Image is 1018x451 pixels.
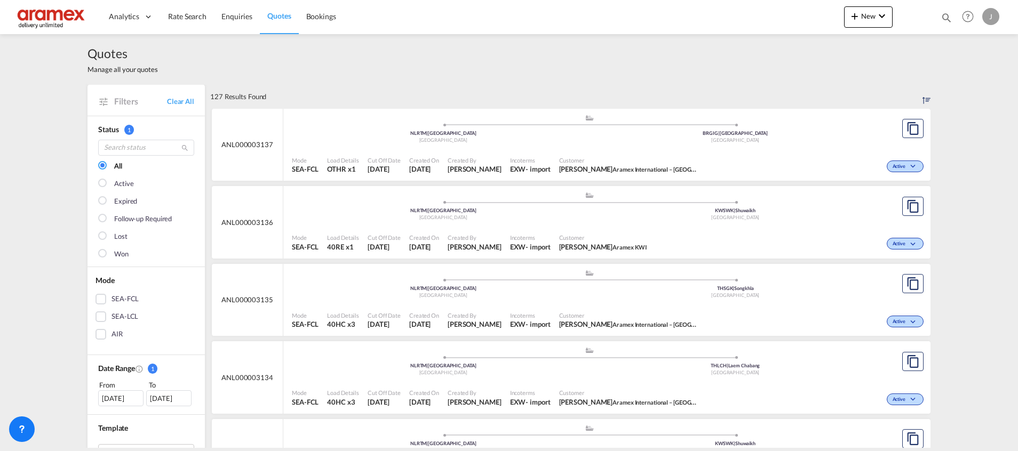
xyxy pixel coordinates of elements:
span: Cut Off Date [368,233,401,241]
button: Copy Quote [902,429,924,448]
span: Aramex International – [GEOGRAPHIC_DATA], [GEOGRAPHIC_DATA] [613,165,791,173]
div: 127 Results Found [210,85,266,108]
span: NLRTM [GEOGRAPHIC_DATA] [410,130,476,136]
div: EXW [510,397,526,407]
button: Copy Quote [902,197,924,216]
span: Enquiries [221,12,252,21]
span: Incoterms [510,156,551,164]
span: NLRTM [GEOGRAPHIC_DATA] [410,207,476,213]
div: ANL000003137 assets/icons/custom/ship-fill.svgassets/icons/custom/roll-o-plane.svgOriginRotterdam... [212,109,930,181]
span: Incoterms [510,311,551,319]
div: SEA-FCL [112,294,139,304]
span: 1 [124,125,134,135]
md-icon: icon-chevron-down [908,241,921,247]
md-icon: assets/icons/custom/ship-fill.svg [583,425,596,431]
span: Filters [114,95,167,107]
span: Active [893,163,908,171]
span: THSGK Songkhla [717,285,754,291]
span: Date Range [98,364,135,373]
span: Aramex International – [GEOGRAPHIC_DATA], [GEOGRAPHIC_DATA] [613,398,791,406]
span: [GEOGRAPHIC_DATA] [419,292,467,298]
span: Cut Off Date [368,389,401,397]
span: Mode [96,276,115,285]
md-icon: assets/icons/custom/copyQuote.svg [906,200,919,213]
span: Mohamed Bazil Khan Aramex International – Dubai, UAE [559,319,698,329]
div: Help [959,7,982,27]
md-icon: Created On [135,365,144,373]
div: Sort by: Created On [922,85,930,108]
span: SEA-FCL [292,164,319,174]
md-icon: icon-chevron-down [876,10,888,22]
span: Created On [409,156,439,164]
span: Load Details [327,233,359,241]
span: ANL000003135 [221,295,273,304]
div: Expired [114,196,137,207]
span: Active [893,396,908,404]
span: 40HC x 3 [327,397,359,407]
span: Faida Kutty Aramex KWI [559,242,647,252]
a: Clear All [167,96,194,106]
md-icon: assets/icons/custom/ship-fill.svg [583,115,596,120]
button: Copy Quote [902,352,924,371]
md-icon: assets/icons/custom/ship-fill.svg [583,348,596,353]
span: Quotes [267,11,291,20]
span: Load Details [327,389,359,397]
span: | [718,130,720,136]
span: [GEOGRAPHIC_DATA] [711,137,759,143]
span: 15 Sep 2025 [409,319,439,329]
div: To [148,380,195,390]
span: [GEOGRAPHIC_DATA] [419,369,467,375]
div: SEA-LCL [112,311,138,322]
div: Status 1 [98,124,194,135]
span: Template [98,423,128,432]
div: Change Status Here [887,316,924,327]
span: From To [DATE][DATE] [98,380,194,406]
span: KWSWK Shuwaikh [715,440,755,446]
span: Cut Off Date [368,156,401,164]
button: Copy Quote [902,274,924,293]
span: Janice Camporaso [448,319,502,329]
span: | [426,130,428,136]
div: [DATE] [146,390,192,406]
md-checkbox: SEA-LCL [96,311,197,322]
div: Change Status Here [887,393,924,405]
span: | [727,363,728,368]
span: Mode [292,233,319,241]
img: dca169e0c7e311edbe1137055cab269e.png [16,5,88,29]
md-icon: icon-plus 400-fg [848,10,861,22]
span: 15 Sep 2025 [368,164,401,174]
button: icon-plus 400-fgNewicon-chevron-down [844,6,893,28]
span: [GEOGRAPHIC_DATA] [419,214,467,220]
span: Aramex KWI [613,244,647,251]
span: Aramex International – [GEOGRAPHIC_DATA], [GEOGRAPHIC_DATA] [613,320,791,328]
div: J [982,8,999,25]
span: Created By [448,311,502,319]
span: Load Details [327,156,359,164]
span: Mode [292,389,319,397]
span: | [734,440,735,446]
div: - import [526,397,550,407]
span: KWSWK Shuwaikh [715,207,755,213]
div: - import [526,242,550,252]
div: EXW import [510,242,551,252]
div: EXW import [510,164,551,174]
input: Search status [98,140,194,156]
span: Analytics [109,11,139,22]
span: 15 Sep 2025 [368,242,401,252]
span: New [848,12,888,20]
span: ANL000003136 [221,218,273,227]
md-checkbox: AIR [96,329,197,340]
div: - import [526,319,550,329]
span: Incoterms [510,233,551,241]
div: AIR [112,329,123,340]
span: Customer [559,156,698,164]
div: Lost [114,231,128,242]
md-icon: icon-magnify [941,12,952,23]
span: | [426,440,428,446]
div: EXW import [510,319,551,329]
span: OTHR x 1 [327,164,359,174]
span: Created On [409,233,439,241]
md-icon: assets/icons/custom/copyQuote.svg [906,432,919,445]
span: 40RE x 1 [327,242,359,252]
